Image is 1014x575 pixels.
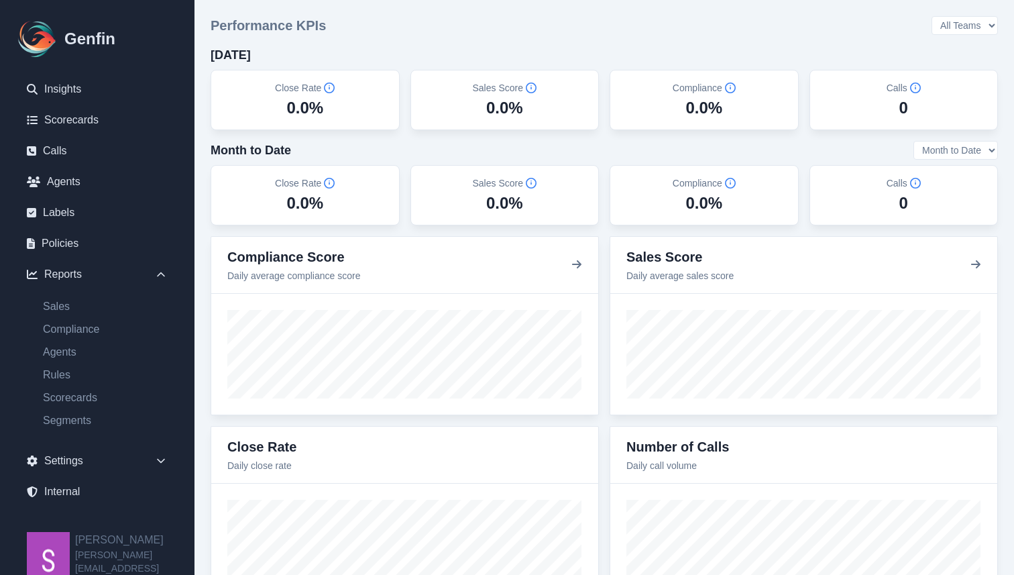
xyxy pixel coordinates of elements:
div: 0.0% [486,97,523,119]
p: Daily call volume [626,459,729,472]
h4: [DATE] [211,46,251,64]
a: Calls [16,138,178,164]
div: 0.0% [286,193,323,214]
button: View details [970,257,981,273]
span: Info [324,83,335,93]
div: 0 [899,97,908,119]
h3: Compliance Score [227,248,360,266]
div: 0.0% [486,193,523,214]
div: 0.0% [685,97,722,119]
a: Scorecards [16,107,178,134]
span: Info [324,178,335,189]
div: 0 [899,193,908,214]
a: Insights [16,76,178,103]
a: Policies [16,230,178,257]
span: Info [725,83,736,93]
h5: Compliance [673,176,736,190]
span: [PERSON_NAME][EMAIL_ADDRESS] [75,548,194,575]
a: Internal [16,478,178,505]
span: Info [526,178,537,189]
span: Info [526,83,537,93]
h3: Performance KPIs [211,16,326,35]
div: 0.0% [685,193,722,214]
h5: Close Rate [275,176,335,190]
img: Logo [16,17,59,60]
div: Settings [16,448,178,474]
a: Rules [32,367,178,383]
p: Daily average compliance score [227,269,360,282]
h3: Close Rate [227,437,296,456]
h4: Month to Date [211,141,291,160]
h5: Calls [887,81,921,95]
h3: Number of Calls [626,437,729,456]
h2: [PERSON_NAME] [75,532,194,548]
div: 0.0% [286,97,323,119]
a: Scorecards [32,390,178,406]
a: Segments [32,413,178,429]
h5: Sales Score [473,176,537,190]
span: Info [910,83,921,93]
button: View details [571,257,582,273]
a: Sales [32,299,178,315]
a: Agents [32,344,178,360]
h3: Sales Score [626,248,734,266]
h5: Compliance [673,81,736,95]
span: Info [725,178,736,189]
h5: Close Rate [275,81,335,95]
p: Daily average sales score [626,269,734,282]
h1: Genfin [64,28,115,50]
a: Compliance [32,321,178,337]
span: Info [910,178,921,189]
h5: Sales Score [473,81,537,95]
h5: Calls [887,176,921,190]
p: Daily close rate [227,459,296,472]
a: Agents [16,168,178,195]
a: Labels [16,199,178,226]
div: Reports [16,261,178,288]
